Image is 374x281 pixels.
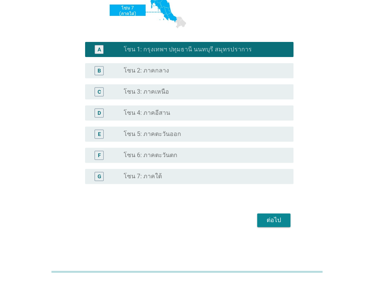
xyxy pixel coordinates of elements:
[124,151,177,159] label: โซน 6: ภาคตะวันตก
[124,46,251,53] label: โซน 1: กรุงเทพฯ ปทุมธานี นนทบุรี สมุทรปราการ
[98,151,101,159] div: F
[98,67,101,75] div: B
[124,109,170,117] label: โซน 4: ภาคอีสาน
[98,130,101,138] div: E
[124,88,169,96] label: โซน 3: ภาคเหนือ
[98,109,101,117] div: D
[97,173,101,181] div: G
[98,88,101,96] div: C
[124,173,162,180] label: โซน 7: ภาคใต้
[257,213,290,227] button: ต่อไป
[98,46,101,54] div: A
[124,67,169,74] label: โซน 2: ภาคกลาง
[124,130,181,138] label: โซน 5: ภาคตะวันออก
[263,216,284,225] div: ต่อไป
